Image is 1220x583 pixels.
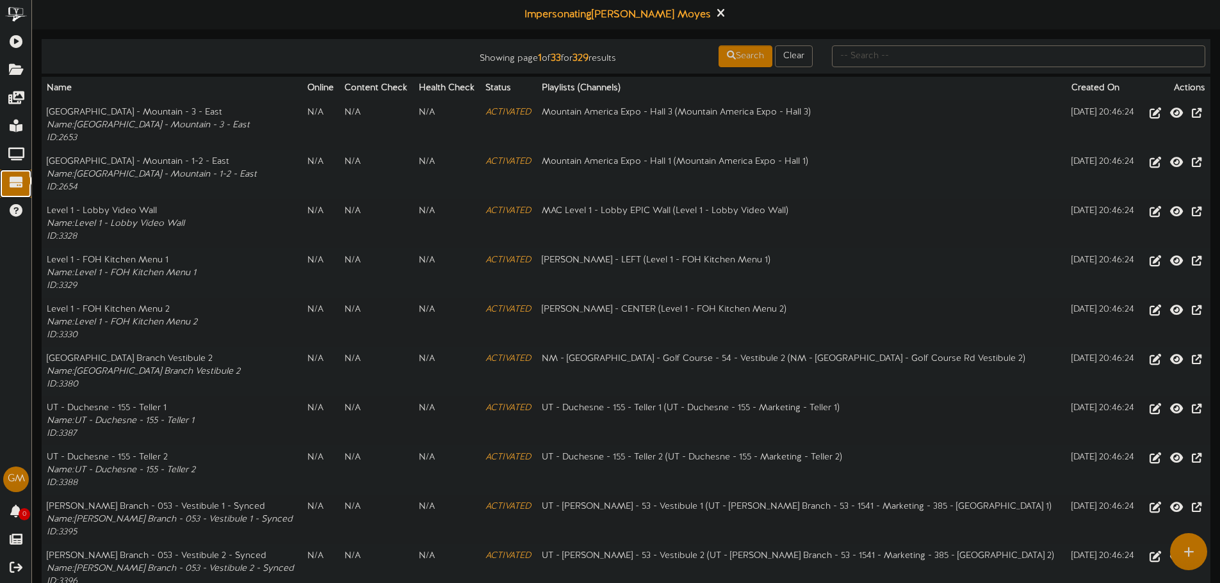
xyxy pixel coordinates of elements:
[1066,495,1141,544] td: [DATE] 20:46:24
[42,100,302,150] td: [GEOGRAPHIC_DATA] - Mountain - 3 - East
[47,515,293,524] i: Name: [PERSON_NAME] Branch - 053 - Vestibule 1 - Synced
[339,445,414,495] td: N/A
[42,347,302,396] td: [GEOGRAPHIC_DATA] Branch Vestibule 2
[537,150,1066,199] td: Mountain America Expo - Hall 1 ( Mountain America Expo - Hall 1 )
[42,396,302,445] td: UT - Duchesne - 155 - Teller 1
[485,108,531,117] i: ACTIVATED
[47,478,77,488] i: ID: 3388
[339,347,414,396] td: N/A
[1066,100,1141,150] td: [DATE] 20:46:24
[47,527,77,537] i: ID: 3395
[537,248,1066,298] td: [PERSON_NAME] - LEFT ( Level 1 - FOH Kitchen Menu 1 )
[339,495,414,544] td: N/A
[302,495,339,544] td: N/A
[47,219,184,228] i: Name: Level 1 - Lobby Video Wall
[47,268,196,278] i: Name: Level 1 - FOH Kitchen Menu 1
[414,150,480,199] td: N/A
[302,445,339,495] td: N/A
[538,52,542,64] strong: 1
[414,248,480,298] td: N/A
[339,248,414,298] td: N/A
[537,100,1066,150] td: Mountain America Expo - Hall 3 ( Mountain America Expo - Hall 3 )
[485,403,531,413] i: ACTIVATED
[302,396,339,445] td: N/A
[47,170,257,179] i: Name: [GEOGRAPHIC_DATA] - Mountain - 1-2 - East
[47,317,197,327] i: Name: Level 1 - FOH Kitchen Menu 2
[47,232,77,241] i: ID: 3328
[414,199,480,248] td: N/A
[1066,445,1141,495] td: [DATE] 20:46:24
[1066,298,1141,347] td: [DATE] 20:46:24
[1066,347,1141,396] td: [DATE] 20:46:24
[414,298,480,347] td: N/A
[537,445,1066,495] td: UT - Duchesne - 155 - Teller 2 ( UT - Duchesne - 155 - Marketing - Teller 2 )
[47,429,76,438] i: ID: 3387
[1066,199,1141,248] td: [DATE] 20:46:24
[42,298,302,347] td: Level 1 - FOH Kitchen Menu 2
[47,465,195,475] i: Name: UT - Duchesne - 155 - Teller 2
[414,396,480,445] td: N/A
[485,206,531,216] i: ACTIVATED
[573,52,589,64] strong: 329
[302,248,339,298] td: N/A
[302,150,339,199] td: N/A
[414,77,480,100] th: Health Check
[537,347,1066,396] td: NM - [GEOGRAPHIC_DATA] - Golf Course - 54 - Vestibule 2 ( NM - [GEOGRAPHIC_DATA] - Golf Course Rd...
[485,551,531,561] i: ACTIVATED
[1141,77,1211,100] th: Actions
[339,298,414,347] td: N/A
[480,77,537,100] th: Status
[302,298,339,347] td: N/A
[302,77,339,100] th: Online
[47,120,250,130] i: Name: [GEOGRAPHIC_DATA] - Mountain - 3 - East
[47,281,77,291] i: ID: 3329
[19,508,30,520] span: 0
[537,298,1066,347] td: [PERSON_NAME] - CENTER ( Level 1 - FOH Kitchen Menu 2 )
[719,45,772,67] button: Search
[485,502,531,511] i: ACTIVATED
[485,354,531,363] i: ACTIVATED
[47,367,240,376] i: Name: [GEOGRAPHIC_DATA] Branch Vestibule 2
[42,445,302,495] td: UT - Duchesne - 155 - Teller 2
[47,416,194,426] i: Name: UT - Duchesne - 155 - Teller 1
[414,495,480,544] td: N/A
[485,255,531,265] i: ACTIVATED
[3,467,29,492] div: GM
[1066,396,1141,445] td: [DATE] 20:46:24
[485,452,531,462] i: ACTIVATED
[47,330,77,340] i: ID: 3330
[537,199,1066,248] td: MAC Level 1 - Lobby EPIC Wall ( Level 1 - Lobby Video Wall )
[414,100,480,150] td: N/A
[47,379,78,389] i: ID: 3380
[42,150,302,199] td: [GEOGRAPHIC_DATA] - Mountain - 1-2 - East
[485,305,531,314] i: ACTIVATED
[302,199,339,248] td: N/A
[414,445,480,495] td: N/A
[42,495,302,544] td: [PERSON_NAME] Branch - 053 - Vestibule 1 - Synced
[414,347,480,396] td: N/A
[339,150,414,199] td: N/A
[1066,248,1141,298] td: [DATE] 20:46:24
[537,77,1066,100] th: Playlists (Channels)
[47,133,77,143] i: ID: 2653
[47,182,77,192] i: ID: 2654
[339,199,414,248] td: N/A
[537,396,1066,445] td: UT - Duchesne - 155 - Teller 1 ( UT - Duchesne - 155 - Marketing - Teller 1 )
[302,100,339,150] td: N/A
[551,52,561,64] strong: 33
[485,157,531,166] i: ACTIVATED
[47,564,294,573] i: Name: [PERSON_NAME] Branch - 053 - Vestibule 2 - Synced
[42,199,302,248] td: Level 1 - Lobby Video Wall
[339,100,414,150] td: N/A
[832,45,1205,67] input: -- Search --
[537,495,1066,544] td: UT - [PERSON_NAME] - 53 - Vestibule 1 ( UT - [PERSON_NAME] Branch - 53 - 1541 - Marketing - 385 -...
[1066,150,1141,199] td: [DATE] 20:46:24
[775,45,813,67] button: Clear
[1066,77,1141,100] th: Created On
[42,248,302,298] td: Level 1 - FOH Kitchen Menu 1
[302,347,339,396] td: N/A
[42,77,302,100] th: Name
[339,396,414,445] td: N/A
[339,77,414,100] th: Content Check
[430,44,626,66] div: Showing page of for results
